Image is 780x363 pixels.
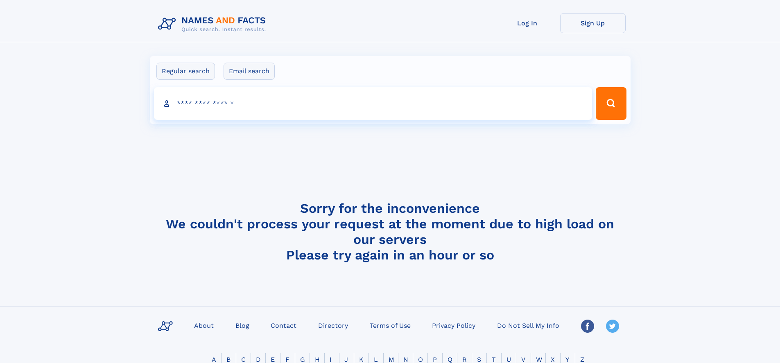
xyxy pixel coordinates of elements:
a: Do Not Sell My Info [494,319,563,331]
button: Search Button [596,87,626,120]
label: Regular search [156,63,215,80]
input: search input [154,87,592,120]
a: Log In [495,13,560,33]
a: Contact [267,319,300,331]
a: Sign Up [560,13,626,33]
img: Facebook [581,320,594,333]
a: Privacy Policy [429,319,479,331]
label: Email search [224,63,275,80]
a: About [191,319,217,331]
img: Twitter [606,320,619,333]
a: Directory [315,319,351,331]
img: Logo Names and Facts [155,13,273,35]
a: Blog [232,319,253,331]
a: Terms of Use [366,319,414,331]
h4: Sorry for the inconvenience We couldn't process your request at the moment due to high load on ou... [155,201,626,263]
